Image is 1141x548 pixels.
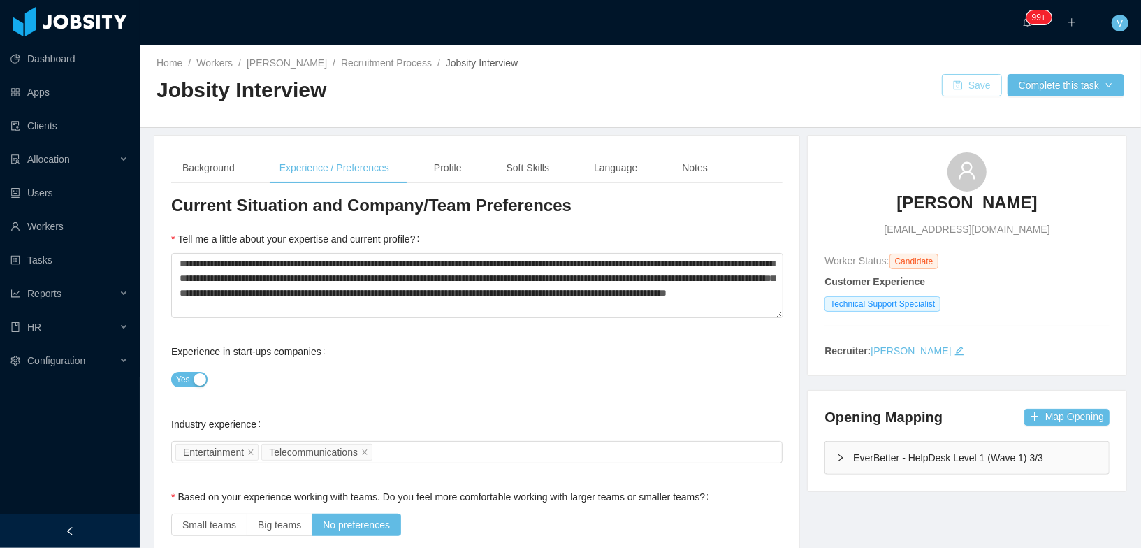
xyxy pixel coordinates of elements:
[176,373,190,387] span: Yes
[171,372,208,387] button: Experience in start-ups companies
[896,192,1037,214] h3: [PERSON_NAME]
[171,419,266,430] label: Industry experience
[171,152,246,184] div: Background
[10,212,129,240] a: icon: userWorkers
[269,445,358,460] div: Telecommunications
[27,355,85,366] span: Configuration
[824,296,940,312] span: Technical Support Specialist
[1067,17,1077,27] i: icon: plus
[175,444,259,461] li: Entertainment
[825,442,1109,474] div: icon: rightEverBetter - HelpDesk Level 1 (Wave 1) 3/3
[323,519,390,531] span: No preferences
[1022,17,1032,27] i: icon: bell
[196,57,233,68] a: Workers
[446,57,518,68] span: Jobsity Interview
[182,519,236,531] span: Small teams
[247,57,327,68] a: [PERSON_NAME]
[10,78,129,106] a: icon: appstoreApps
[957,161,977,180] i: icon: user
[437,57,440,68] span: /
[671,152,719,184] div: Notes
[896,192,1037,222] a: [PERSON_NAME]
[238,57,241,68] span: /
[171,491,715,503] label: Based on your experience working with teams. Do you feel more comfortable working with larger tea...
[1024,409,1110,426] button: icon: plusMap Opening
[824,255,889,266] span: Worker Status:
[10,246,129,274] a: icon: profileTasks
[423,152,473,184] div: Profile
[27,154,70,165] span: Allocation
[495,152,560,184] div: Soft Skills
[27,322,41,333] span: HR
[10,289,20,298] i: icon: line-chart
[583,152,648,184] div: Language
[27,288,61,299] span: Reports
[188,57,191,68] span: /
[10,45,129,73] a: icon: pie-chartDashboard
[171,253,783,318] textarea: Tell me a little about your expertise and current profile?
[10,112,129,140] a: icon: auditClients
[171,194,783,217] h3: Current Situation and Company/Team Preferences
[268,152,400,184] div: Experience / Preferences
[954,346,964,356] i: icon: edit
[1008,74,1124,96] button: Complete this taskicon: down
[942,74,1002,96] button: icon: saveSave
[10,322,20,332] i: icon: book
[10,356,20,366] i: icon: setting
[361,449,368,457] i: icon: close
[341,57,432,68] a: Recruitment Process
[171,346,331,357] label: Experience in start-ups companies
[247,449,254,457] i: icon: close
[183,445,244,460] div: Entertainment
[824,408,943,427] h4: Opening Mapping
[261,444,372,461] li: Telecommunications
[333,57,335,68] span: /
[1026,10,1052,24] sup: 330
[157,76,641,105] h2: Jobsity Interview
[10,179,129,207] a: icon: robotUsers
[885,222,1050,237] span: [EMAIL_ADDRESS][DOMAIN_NAME]
[10,154,20,164] i: icon: solution
[824,276,925,287] strong: Customer Experience
[824,345,871,356] strong: Recruiter:
[889,254,939,269] span: Candidate
[171,233,425,245] label: Tell me a little about your expertise and current profile?
[1117,15,1123,31] span: V
[157,57,182,68] a: Home
[375,444,383,461] input: Industry experience
[258,519,301,531] span: Big teams
[836,454,845,462] i: icon: right
[871,345,951,356] a: [PERSON_NAME]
